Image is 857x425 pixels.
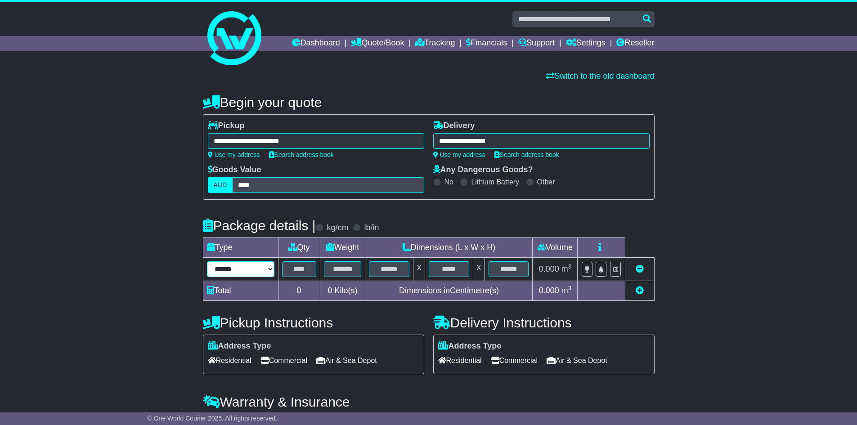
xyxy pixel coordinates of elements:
td: x [473,258,485,281]
label: Pickup [208,121,245,131]
h4: Delivery Instructions [433,315,655,330]
a: Add new item [636,286,644,295]
label: Address Type [438,341,502,351]
h4: Begin your quote [203,95,655,110]
td: x [413,258,425,281]
span: Air & Sea Depot [547,353,607,367]
span: 0.000 [539,264,559,273]
label: kg/cm [327,223,348,233]
span: m [561,264,572,273]
a: Financials [466,36,507,51]
td: Dimensions in Centimetre(s) [365,281,533,301]
a: Quote/Book [351,36,404,51]
a: Remove this item [636,264,644,273]
a: Tracking [415,36,455,51]
h4: Pickup Instructions [203,315,424,330]
td: Weight [320,238,365,258]
a: Switch to the old dashboard [546,72,654,81]
td: Volume [533,238,578,258]
label: Lithium Battery [471,178,519,186]
a: Settings [566,36,606,51]
label: No [444,178,453,186]
a: Dashboard [292,36,340,51]
span: Residential [438,353,482,367]
span: Air & Sea Depot [316,353,377,367]
a: Reseller [616,36,654,51]
label: Goods Value [208,165,261,175]
span: 0 [328,286,332,295]
a: Use my address [208,151,260,158]
span: Commercial [491,353,538,367]
span: Commercial [260,353,307,367]
a: Search address book [494,151,559,158]
label: Address Type [208,341,271,351]
label: lb/in [364,223,379,233]
td: 0 [278,281,320,301]
td: Total [203,281,278,301]
td: Kilo(s) [320,281,365,301]
sup: 3 [568,263,572,270]
label: Other [537,178,555,186]
sup: 3 [568,285,572,291]
a: Search address book [269,151,334,158]
label: AUD [208,177,233,193]
h4: Warranty & Insurance [203,394,655,409]
a: Use my address [433,151,485,158]
td: Qty [278,238,320,258]
span: m [561,286,572,295]
a: Support [518,36,555,51]
h4: Package details | [203,218,316,233]
label: Delivery [433,121,475,131]
span: Residential [208,353,251,367]
td: Dimensions (L x W x H) [365,238,533,258]
label: Any Dangerous Goods? [433,165,533,175]
span: 0.000 [539,286,559,295]
td: Type [203,238,278,258]
span: © One World Courier 2025. All rights reserved. [148,415,278,422]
